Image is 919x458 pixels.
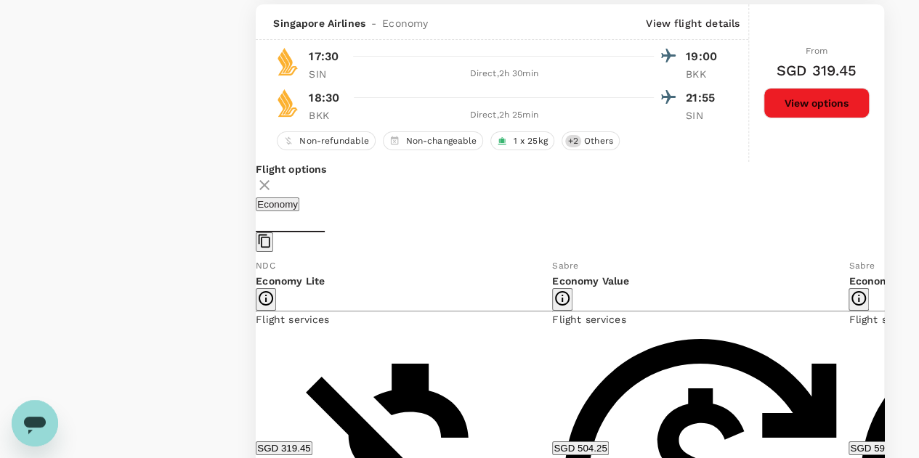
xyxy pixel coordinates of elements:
p: BKK [686,67,722,81]
img: SQ [273,47,302,76]
span: + 2 [565,135,581,147]
span: Sabre [849,261,875,271]
h6: SGD 319.45 [777,59,857,82]
p: Flight options [256,162,884,176]
span: NDC [256,261,275,271]
span: Flight services [256,314,329,325]
iframe: Button to launch messaging window [12,400,58,446]
span: Flight services [552,314,626,325]
span: - [365,16,382,30]
button: SGD 592.25 [849,441,904,455]
div: Direct , 2h 25min [354,108,654,123]
span: Economy [382,16,428,30]
span: Others [578,135,619,147]
button: Economy [256,197,299,211]
button: SGD 504.25 [552,441,608,455]
div: Direct , 2h 30min [354,67,654,81]
div: Non-changeable [383,131,483,150]
img: SQ [273,89,302,118]
button: View options [764,88,870,118]
p: Economy Value [552,274,849,288]
p: 21:55 [686,89,722,107]
p: SIN [309,67,345,81]
button: SGD 319.45 [256,441,312,455]
p: 19:00 [686,48,722,65]
span: Non-changeable [400,135,482,147]
p: 18:30 [309,89,339,107]
div: 1 x 25kg [490,131,554,150]
p: BKK [309,108,345,123]
p: SIN [686,108,722,123]
span: Singapore Airlines [273,16,365,30]
div: Non-refundable [277,131,376,150]
span: From [806,46,828,56]
p: Economy Lite [256,274,552,288]
div: +2Others [562,131,620,150]
p: View flight details [646,16,740,30]
span: 1 x 25kg [507,135,553,147]
span: Sabre [552,261,578,271]
span: Non-refundable [293,135,375,147]
p: 17:30 [309,48,339,65]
